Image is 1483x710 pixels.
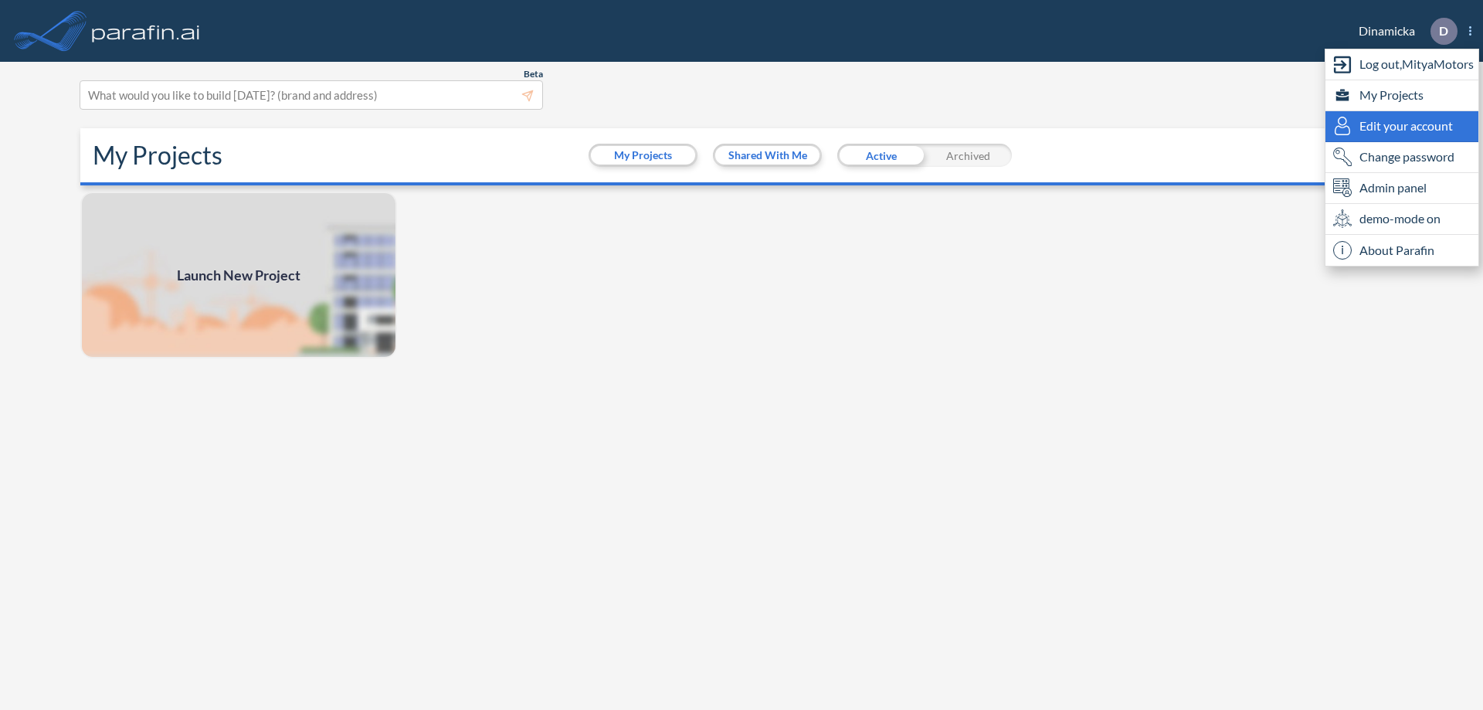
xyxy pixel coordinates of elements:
[1325,111,1478,142] div: Edit user
[1325,173,1478,204] div: Admin panel
[1359,209,1441,228] span: demo-mode on
[1359,55,1474,73] span: Log out, MityaMotors
[1359,241,1434,260] span: About Parafin
[591,146,695,165] button: My Projects
[1359,148,1454,166] span: Change password
[1335,18,1471,45] div: Dinamicka
[1325,80,1478,111] div: My Projects
[925,144,1012,167] div: Archived
[1439,24,1448,38] p: D
[1325,49,1478,80] div: Log out
[93,141,222,170] h2: My Projects
[1325,142,1478,173] div: Change password
[837,144,925,167] div: Active
[715,146,820,165] button: Shared With Me
[1325,235,1478,266] div: About Parafin
[524,68,543,80] span: Beta
[1359,86,1424,104] span: My Projects
[1333,241,1352,260] span: i
[80,192,397,358] img: add
[80,192,397,358] a: Launch New Project
[177,265,300,286] span: Launch New Project
[1359,117,1453,135] span: Edit your account
[1325,204,1478,235] div: demo-mode on
[1359,178,1427,197] span: Admin panel
[89,15,203,46] img: logo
